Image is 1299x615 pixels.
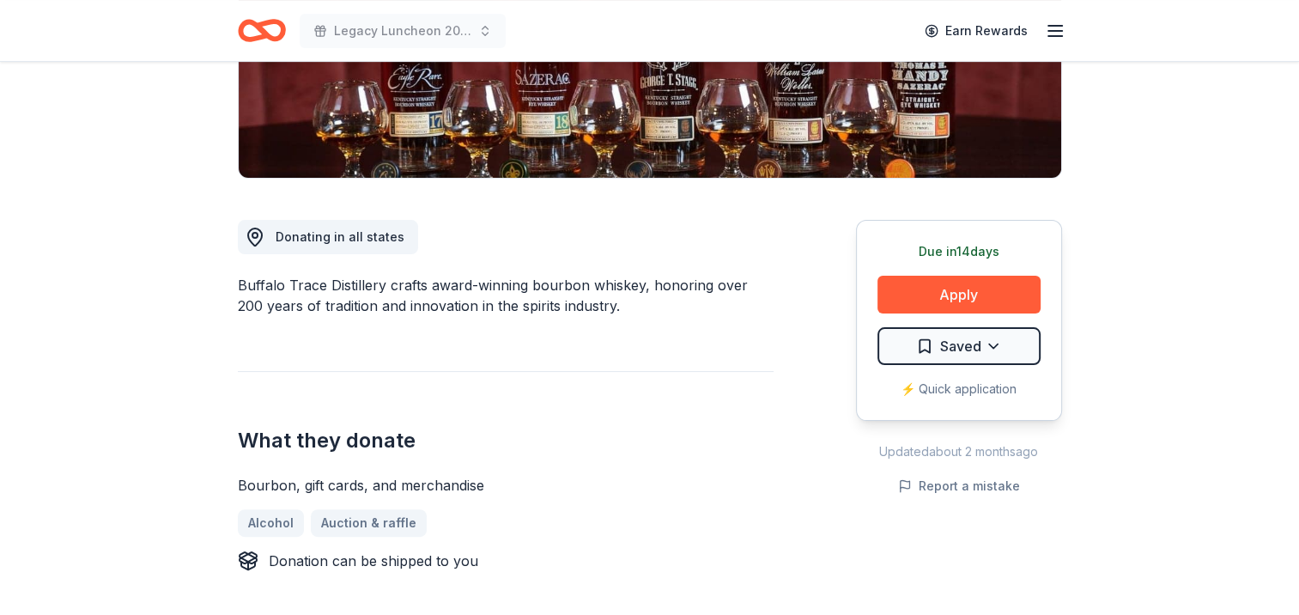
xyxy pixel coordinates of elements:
div: Buffalo Trace Distillery crafts award-winning bourbon whiskey, honoring over 200 years of traditi... [238,275,774,316]
div: Bourbon, gift cards, and merchandise [238,475,774,496]
h2: What they donate [238,427,774,454]
div: ⚡️ Quick application [877,379,1041,399]
span: Donating in all states [276,229,404,244]
button: Apply [877,276,1041,314]
div: Updated about 2 months ago [856,441,1062,462]
button: Report a mistake [898,476,1020,496]
span: Saved [940,335,981,357]
button: Legacy Luncheon 2025 [300,14,506,48]
a: Earn Rewards [914,15,1038,46]
button: Saved [877,327,1041,365]
div: Donation can be shipped to you [269,551,478,571]
a: Home [238,10,286,51]
div: Due in 14 days [877,241,1041,262]
span: Legacy Luncheon 2025 [334,21,471,41]
a: Alcohol [238,509,304,537]
a: Auction & raffle [311,509,427,537]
